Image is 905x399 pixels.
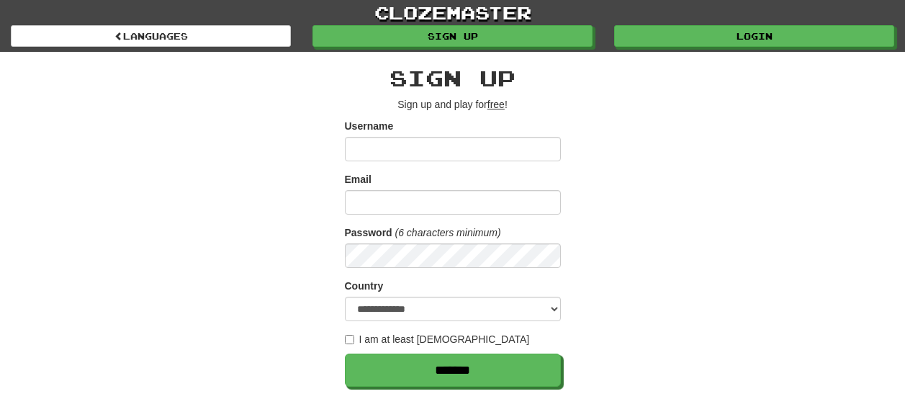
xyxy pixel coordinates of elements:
[345,332,530,346] label: I am at least [DEMOGRAPHIC_DATA]
[11,25,291,47] a: Languages
[345,335,354,344] input: I am at least [DEMOGRAPHIC_DATA]
[395,227,501,238] em: (6 characters minimum)
[345,172,372,187] label: Email
[345,279,384,293] label: Country
[312,25,593,47] a: Sign up
[345,119,394,133] label: Username
[345,97,561,112] p: Sign up and play for !
[345,225,392,240] label: Password
[614,25,894,47] a: Login
[345,66,561,90] h2: Sign up
[487,99,505,110] u: free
